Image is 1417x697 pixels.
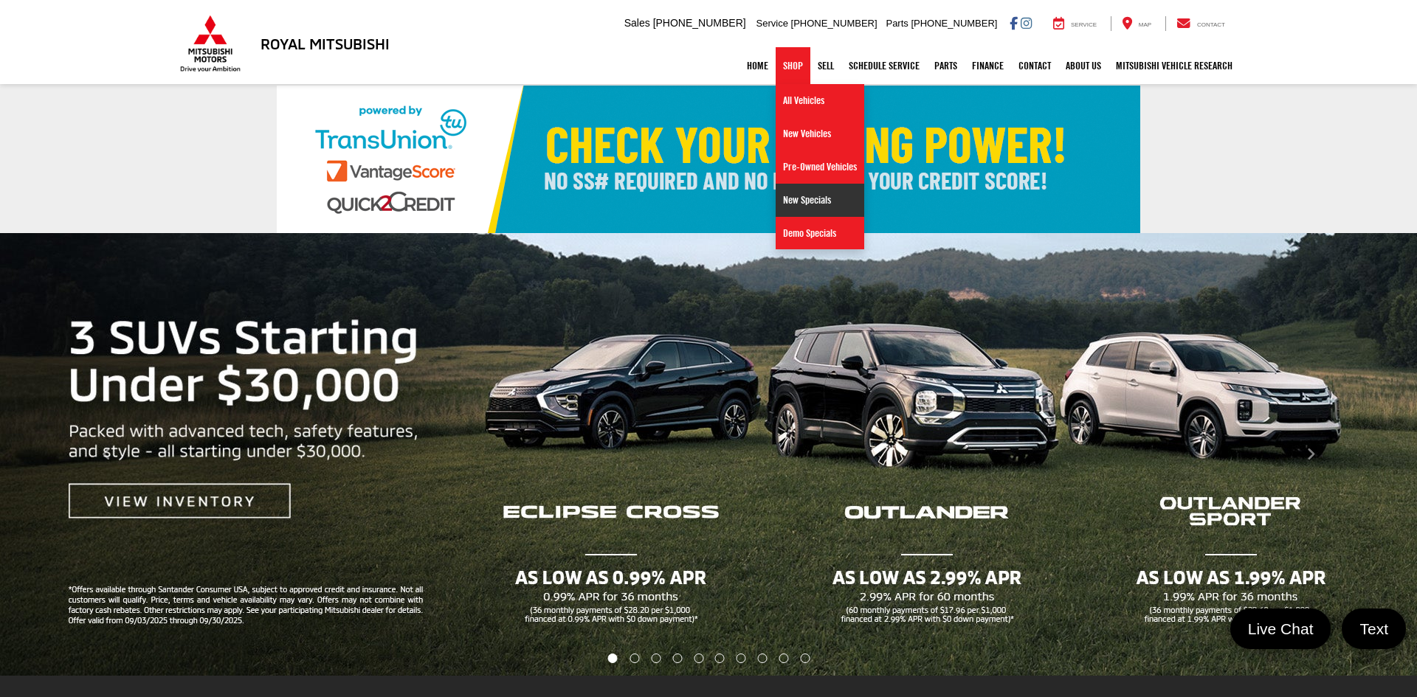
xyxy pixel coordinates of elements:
[1197,21,1225,28] span: Contact
[911,18,997,29] span: [PHONE_NUMBER]
[1071,21,1097,28] span: Service
[1352,619,1396,639] span: Text
[277,86,1140,233] img: Check Your Buying Power
[737,653,746,663] li: Go to slide number 7.
[1342,608,1406,649] a: Text
[672,653,682,663] li: Go to slide number 4.
[791,18,878,29] span: [PHONE_NUMBER]
[810,47,841,84] a: Sell
[776,150,864,184] a: Pre-Owned Vehicles
[624,17,650,29] span: Sales
[739,47,776,84] a: Home
[1204,263,1417,646] button: Click to view next picture.
[1111,16,1162,31] a: Map
[776,47,810,84] a: Shop
[177,15,244,72] img: Mitsubishi
[1241,619,1321,639] span: Live Chat
[886,18,908,29] span: Parts
[1011,47,1058,84] a: Contact
[965,47,1011,84] a: Finance
[841,47,927,84] a: Schedule Service: Opens in a new tab
[756,18,788,29] span: Service
[1139,21,1151,28] span: Map
[651,653,661,663] li: Go to slide number 3.
[653,17,746,29] span: [PHONE_NUMBER]
[1042,16,1108,31] a: Service
[1021,17,1032,29] a: Instagram: Click to visit our Instagram page
[779,653,789,663] li: Go to slide number 9.
[1058,47,1109,84] a: About Us
[694,653,703,663] li: Go to slide number 5.
[776,117,864,150] a: New Vehicles
[1165,16,1236,31] a: Contact
[758,653,768,663] li: Go to slide number 8.
[801,653,810,663] li: Go to slide number 10.
[1109,47,1240,84] a: Mitsubishi Vehicle Research
[927,47,965,84] a: Parts: Opens in a new tab
[1010,17,1018,29] a: Facebook: Click to visit our Facebook page
[715,653,725,663] li: Go to slide number 6.
[1230,608,1331,649] a: Live Chat
[776,84,864,117] a: All Vehicles
[261,35,390,52] h3: Royal Mitsubishi
[630,653,639,663] li: Go to slide number 2.
[776,184,864,217] a: New Specials
[607,653,617,663] li: Go to slide number 1.
[776,217,864,249] a: Demo Specials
